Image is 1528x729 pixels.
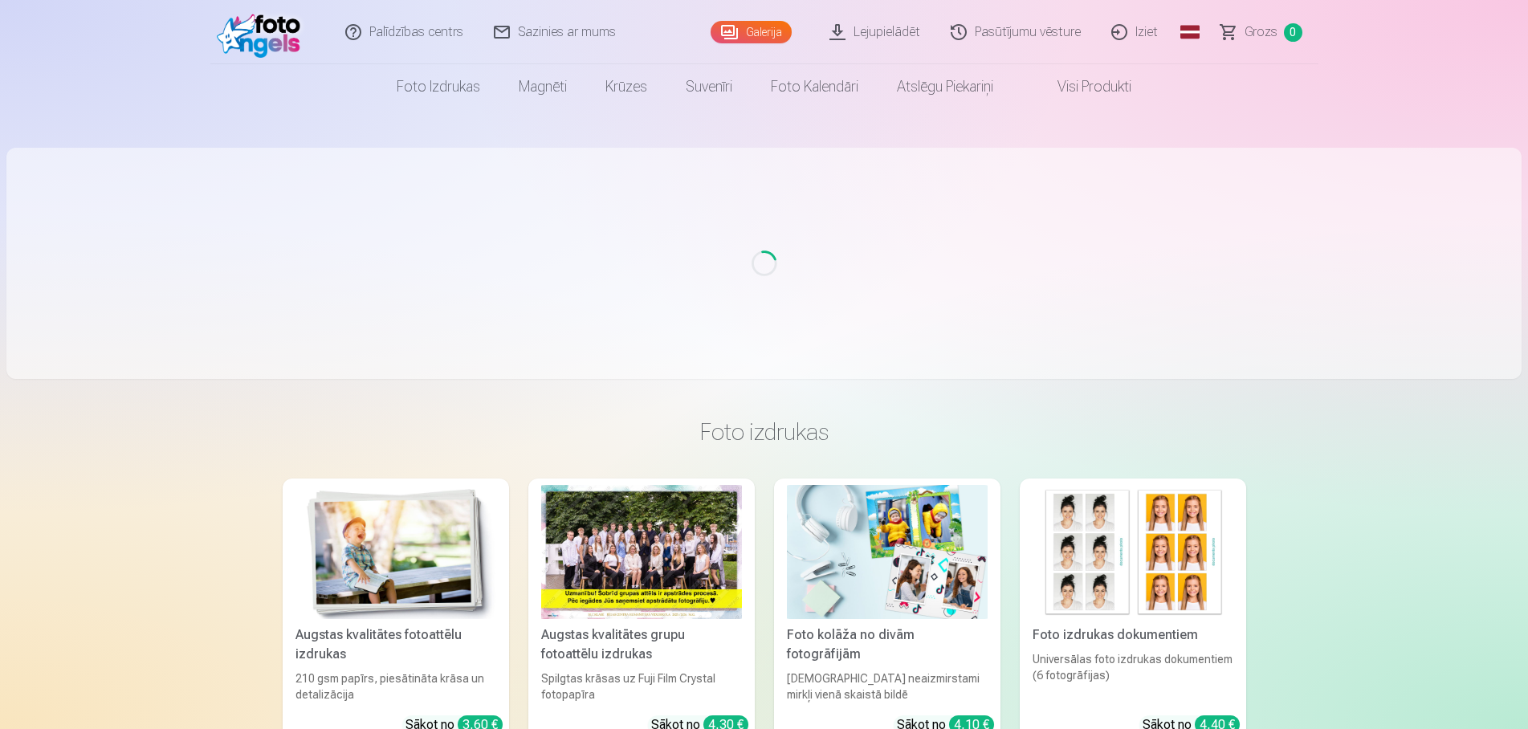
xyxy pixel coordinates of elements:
[295,485,496,619] img: Augstas kvalitātes fotoattēlu izdrukas
[289,670,503,703] div: 210 gsm papīrs, piesātināta krāsa un detalizācija
[787,485,988,619] img: Foto kolāža no divām fotogrāfijām
[780,670,994,703] div: [DEMOGRAPHIC_DATA] neaizmirstami mirkļi vienā skaistā bildē
[377,64,499,109] a: Foto izdrukas
[780,625,994,664] div: Foto kolāža no divām fotogrāfijām
[499,64,586,109] a: Magnēti
[878,64,1013,109] a: Atslēgu piekariņi
[666,64,752,109] a: Suvenīri
[1013,64,1151,109] a: Visi produkti
[711,21,792,43] a: Galerija
[217,6,309,58] img: /fa1
[1245,22,1277,42] span: Grozs
[586,64,666,109] a: Krūzes
[289,625,503,664] div: Augstas kvalitātes fotoattēlu izdrukas
[535,670,748,703] div: Spilgtas krāsas uz Fuji Film Crystal fotopapīra
[1284,23,1302,42] span: 0
[1033,485,1233,619] img: Foto izdrukas dokumentiem
[1026,651,1240,703] div: Universālas foto izdrukas dokumentiem (6 fotogrāfijas)
[752,64,878,109] a: Foto kalendāri
[295,417,1233,446] h3: Foto izdrukas
[1026,625,1240,645] div: Foto izdrukas dokumentiem
[535,625,748,664] div: Augstas kvalitātes grupu fotoattēlu izdrukas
